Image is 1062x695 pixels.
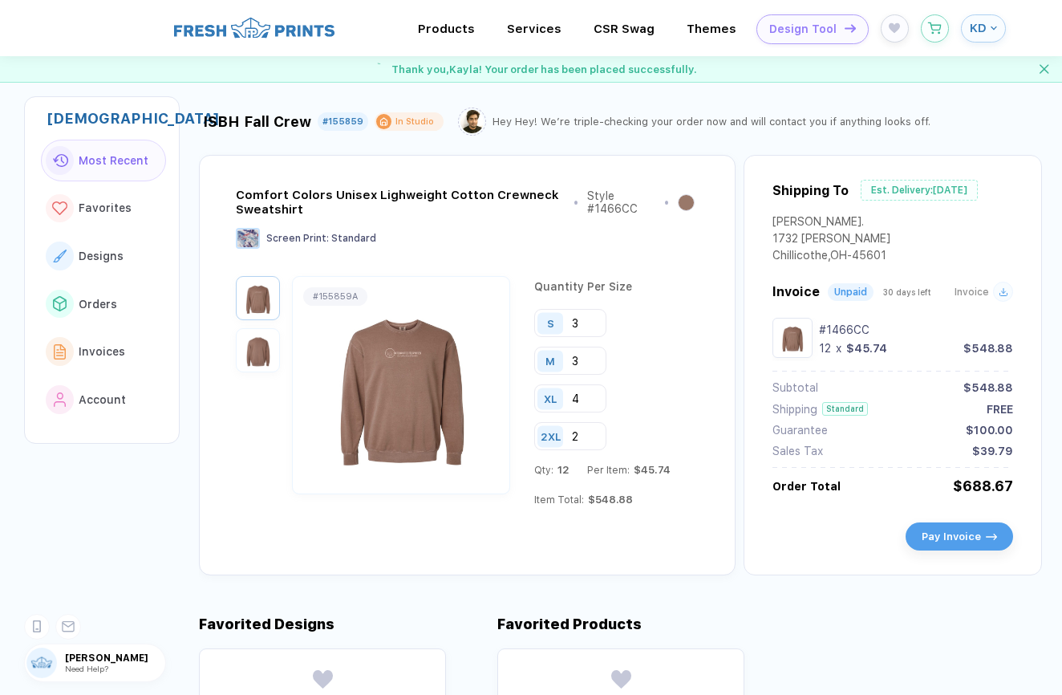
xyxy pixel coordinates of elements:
div: $45.74 [846,342,887,355]
div: Order Total [772,480,841,493]
div: Quantity Per Size [534,280,695,309]
div: XL [544,392,557,404]
img: success gif [365,56,391,82]
button: Pay Invoiceicon [906,522,1013,551]
span: Invoice [772,284,820,299]
span: KD [970,21,987,35]
button: link to iconFavorites [41,188,166,230]
div: Shipping [772,403,817,416]
span: Pay Invoice [922,530,981,543]
span: Orders [79,298,117,311]
span: Thank you, Kayla ! Your order has been placed successfully. [391,63,697,75]
span: Design Tool [769,22,837,36]
div: $39.79 [972,445,1013,457]
div: $548.88 [963,342,1013,355]
div: #1466CC [819,323,1013,336]
div: 1732 [PERSON_NAME] [772,232,890,249]
div: Comfort Colors Unisex Lighweight Cotton Crewneck Sweatshirt [236,188,565,217]
span: 30 days left [883,287,931,297]
button: Design Toolicon [756,14,869,44]
img: logo [174,15,334,40]
button: link to iconMost Recent [41,140,166,181]
span: Favorites [79,201,132,214]
div: S [547,317,554,329]
img: 1f83e4bb-07ce-4ae7-9ed5-09fc3e5018bd_nt_front_1755545727301.jpg [240,280,276,316]
div: Hey Hey! We’re triple-checking your order now and will contact you if anything looks off. [492,116,930,128]
div: $100.00 [966,424,1013,437]
div: ProductsToggle dropdown menu chapters [418,22,475,36]
span: Need Help? [65,664,108,673]
img: user profile [26,648,57,678]
div: Favorited Products [497,616,642,632]
div: FREE [987,403,1013,416]
div: ISBH Fall Crew [203,113,311,130]
div: In Studio [395,116,434,128]
img: 1f83e4bb-07ce-4ae7-9ed5-09fc3e5018bd_nt_front_1755545727301.jpg [297,291,505,479]
div: Shipping To [772,183,849,198]
img: 1f83e4bb-07ce-4ae7-9ed5-09fc3e5018bd_nt_front_1755545727301.jpg [776,322,809,354]
div: $548.88 [963,381,1013,394]
img: icon [845,24,856,33]
div: Est. Delivery: [DATE] [861,180,978,201]
img: Screen Print [236,228,260,249]
button: link to iconDesigns [41,235,166,277]
div: Sales Tax [772,445,823,457]
div: M [545,355,555,367]
img: icon [986,534,997,540]
img: link to icon [54,344,67,360]
button: link to iconOrders [41,283,166,325]
div: ServicesToggle dropdown menu [507,22,561,36]
span: Most Recent [79,154,148,167]
img: 1f83e4bb-07ce-4ae7-9ed5-09fc3e5018bd_nt_back_1755545727304.jpg [240,332,276,368]
img: Tariq.png [460,110,484,133]
div: CSR SwagToggle dropdown menu [594,22,655,36]
img: link to icon [53,250,67,262]
div: Chillicothe , OH - 45601 [772,249,890,266]
div: #155859 [322,116,363,127]
div: $688.67 [953,478,1013,494]
img: link to icon [53,296,67,311]
img: link to icon [52,201,67,215]
span: Invoice [955,287,989,298]
span: Designs [79,250,124,262]
span: Screen Print : [266,233,329,244]
div: Per Item: [587,464,671,476]
button: link to iconInvoices [41,331,166,372]
div: Qty: [534,464,570,476]
div: ISBH [47,110,166,127]
div: ThemesToggle dropdown menu [687,22,736,36]
div: Favorited Designs [199,616,334,632]
div: Subtotal [772,381,818,394]
span: 12 [553,464,570,476]
div: Item Total: [534,494,633,506]
span: $45.74 [630,464,671,476]
button: link to iconAccount [41,379,166,421]
button: KD [961,14,1006,43]
img: link to icon [52,154,68,168]
span: Account [79,393,126,406]
span: Invoices [79,345,125,358]
div: x [834,342,843,355]
div: [PERSON_NAME]. [772,215,890,232]
img: link to icon [54,392,67,407]
div: Unpaid [834,287,867,298]
div: Standard [822,402,868,416]
div: Guarantee [772,424,828,437]
div: # 155859A [313,291,358,302]
span: [PERSON_NAME] [65,652,165,664]
div: Style # 1466CC [587,189,655,215]
div: 2XL [541,430,561,442]
span: $548.88 [584,494,633,506]
span: Standard [331,233,376,244]
div: 12 [819,342,831,355]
